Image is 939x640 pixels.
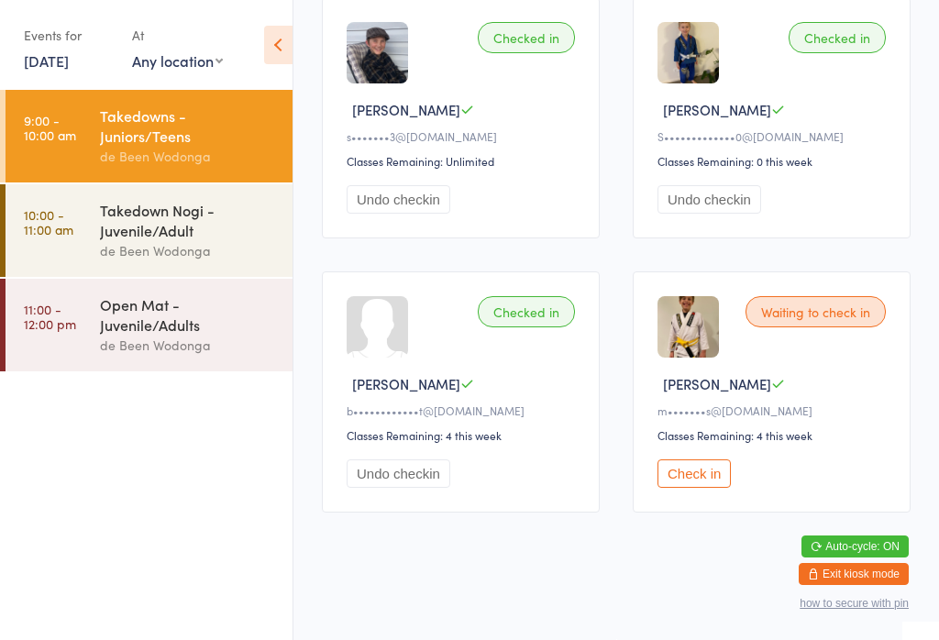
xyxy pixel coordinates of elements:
[100,146,277,167] div: de Been Wodonga
[100,240,277,261] div: de Been Wodonga
[24,207,73,237] time: 10:00 - 11:00 am
[657,296,719,358] img: image1713223088.png
[799,563,909,585] button: Exit kiosk mode
[24,302,76,331] time: 11:00 - 12:00 pm
[100,294,277,335] div: Open Mat - Juvenile/Adults
[789,22,886,53] div: Checked in
[6,279,293,371] a: 11:00 -12:00 pmOpen Mat - Juvenile/Adultsde Been Wodonga
[347,459,450,488] button: Undo checkin
[657,185,761,214] button: Undo checkin
[657,128,891,144] div: S•••••••••••••0@[DOMAIN_NAME]
[657,403,891,418] div: m•••••••s@[DOMAIN_NAME]
[347,22,408,83] img: image1713408983.png
[478,296,575,327] div: Checked in
[801,535,909,557] button: Auto-cycle: ON
[347,403,580,418] div: b••••••••••••t@[DOMAIN_NAME]
[24,50,69,71] a: [DATE]
[352,374,460,393] span: [PERSON_NAME]
[100,105,277,146] div: Takedowns - Juniors/Teens
[6,90,293,182] a: 9:00 -10:00 amTakedowns - Juniors/Teensde Been Wodonga
[347,153,580,169] div: Classes Remaining: Unlimited
[132,20,223,50] div: At
[657,22,719,83] img: image1713398552.png
[132,50,223,71] div: Any location
[347,128,580,144] div: s•••••••3@[DOMAIN_NAME]
[657,153,891,169] div: Classes Remaining: 0 this week
[657,459,731,488] button: Check in
[24,113,76,142] time: 9:00 - 10:00 am
[24,20,114,50] div: Events for
[746,296,886,327] div: Waiting to check in
[100,335,277,356] div: de Been Wodonga
[100,200,277,240] div: Takedown Nogi - Juvenile/Adult
[657,427,891,443] div: Classes Remaining: 4 this week
[663,100,771,119] span: [PERSON_NAME]
[347,185,450,214] button: Undo checkin
[6,184,293,277] a: 10:00 -11:00 amTakedown Nogi - Juvenile/Adultde Been Wodonga
[352,100,460,119] span: [PERSON_NAME]
[663,374,771,393] span: [PERSON_NAME]
[800,597,909,610] button: how to secure with pin
[347,427,580,443] div: Classes Remaining: 4 this week
[478,22,575,53] div: Checked in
